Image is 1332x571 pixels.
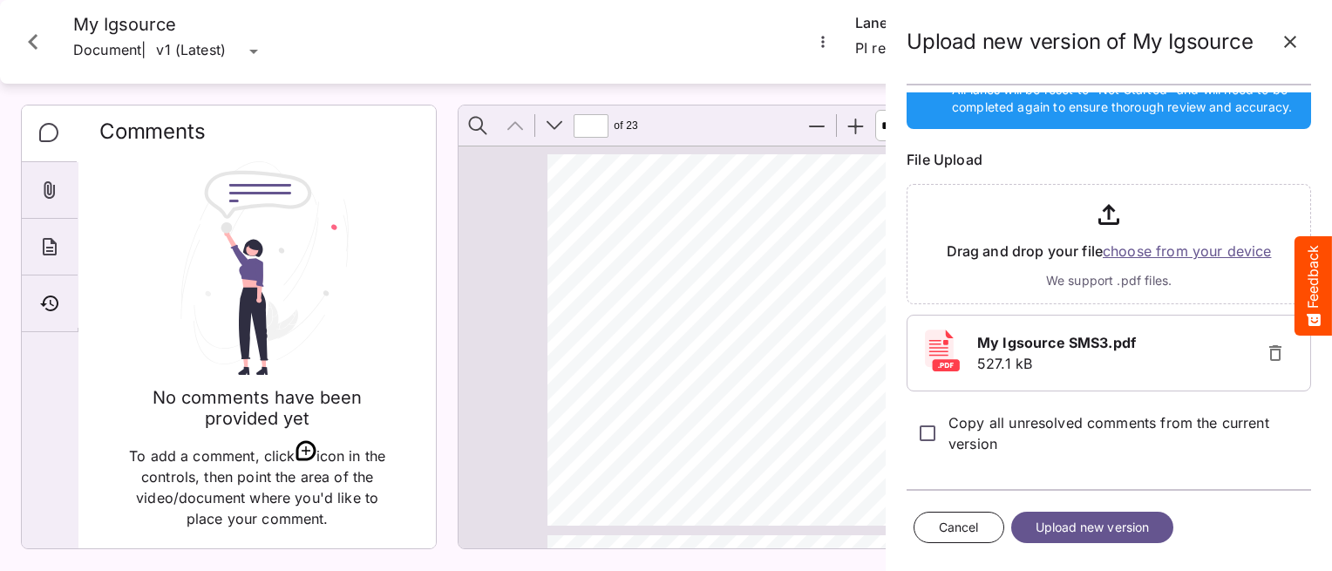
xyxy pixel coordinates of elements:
[615,361,723,372] span: Overview & Procedure
[914,512,1004,544] button: Cancel
[855,35,1009,63] div: PI review
[948,412,1311,454] p: Copy all unresolved comments from the current version
[22,105,78,162] div: Comments
[99,119,415,155] h2: Comments
[73,14,264,36] h4: My Igsource
[977,332,1247,353] a: My Igsource SMS3.pdf
[156,39,243,65] div: v1 (Latest)
[540,146,1230,534] div: Page ⁨1⁩
[162,160,352,377] img: No threads
[459,107,496,144] button: Find in Document
[952,81,1297,116] p: All lanes will be reset to "Not Started" and will need to be completed again to ensure thorough r...
[536,107,573,144] button: Next Page
[141,40,146,60] span: |
[1036,517,1150,539] span: Upload new version
[1011,512,1174,544] button: Upload new version
[799,107,835,144] button: Zoom Out
[120,440,394,529] p: To add a comment, click icon in the controls, then point the area of the video/document where you...
[812,31,834,53] button: More options for My Igsource
[22,162,78,219] div: Attachments
[22,219,78,275] div: About
[615,327,699,344] span: MyIgSource
[296,440,316,461] img: new-thread.svg
[977,334,1136,351] b: My Igsource SMS3.pdf
[120,387,394,430] h4: No comments have been provided yet
[73,36,141,67] p: Document
[939,517,979,539] span: Cancel
[838,107,874,144] button: Zoom In
[921,330,963,371] img: pdf.svg
[907,30,1253,55] h2: Upload new version of My Igsource
[22,275,78,332] div: Timeline
[7,16,59,68] button: Close card
[907,150,1311,170] label: File Upload
[611,107,642,144] span: of ⁨23⁩
[1295,236,1332,336] button: Feedback
[615,347,755,358] span: SMS(Texting) Communication
[977,353,1247,374] p: 527.1 kB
